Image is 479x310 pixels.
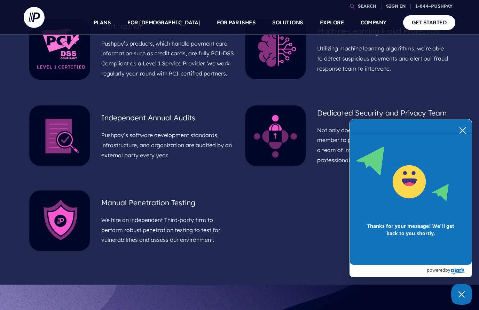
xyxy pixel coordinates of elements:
[350,119,472,277] div: olark chatbox
[403,15,456,30] a: GET STARTED
[272,10,303,35] a: SOLUTIONS
[217,10,256,35] a: FOR PARISHES
[361,10,386,35] a: COMPANY
[355,215,466,244] span: Thanks for your message! We'll get back to you shortly.
[317,108,447,117] span: Dedicated Security and Privacy Team
[101,198,195,207] span: Manual Penetration Testing
[317,41,450,76] p: Utilizing machine learning algorithms, we’re able to detect suspicious payments and alert our fra...
[29,107,90,114] picture: pp_security_benefit-audit
[29,192,90,199] picture: pp_security_benefit-protected
[445,265,450,275] span: by
[320,10,344,35] a: EXPLORE
[451,284,472,305] button: Close Chatbox
[101,113,195,122] span: Independent Annual Audits
[127,10,200,35] a: FOR [DEMOGRAPHIC_DATA]
[245,107,306,114] picture: pp_security_benefit-privacy
[457,125,468,135] button: close chatbox
[101,36,234,81] p: Pushpay’s products, which handle payment card information such as credit cards, are fully PCI-DSS...
[101,127,234,163] p: Pushpay’s software development standards, infrastructure, and organization are audited by an exte...
[427,265,445,275] span: powered
[427,265,472,277] a: Powered by Olark
[317,122,450,168] p: Not only does Pushpay require every staff member to pass security training, but we employ a team ...
[101,212,234,248] p: We hire an independent Third-party firm to perform robust penetration testing to test for vulnera...
[94,10,111,35] a: PLANS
